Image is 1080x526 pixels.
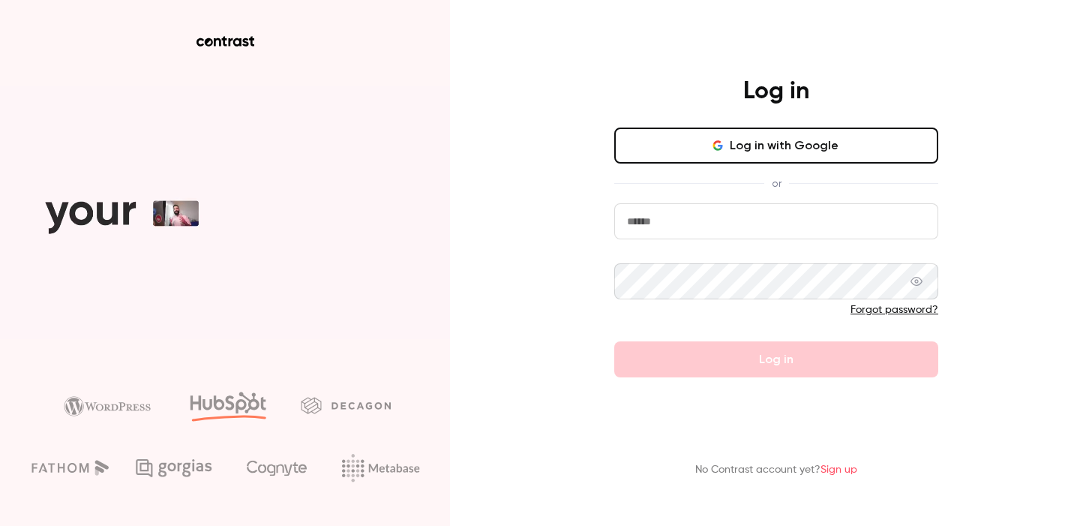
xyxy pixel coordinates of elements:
[764,176,789,191] span: or
[301,397,391,413] img: decagon
[614,128,938,164] button: Log in with Google
[695,462,857,478] p: No Contrast account yet?
[743,77,809,107] h4: Log in
[850,305,938,315] a: Forgot password?
[820,464,857,475] a: Sign up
